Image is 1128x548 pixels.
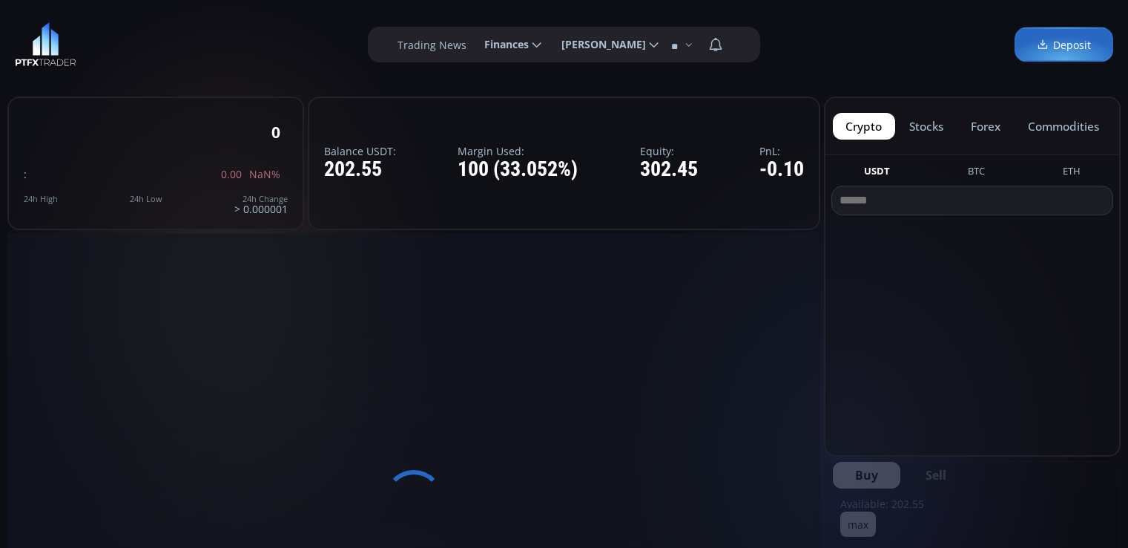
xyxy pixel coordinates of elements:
[324,146,396,157] label: Balance USDT:
[474,30,529,59] span: Finances
[221,169,242,180] span: 0.00
[1015,113,1112,140] button: commodities
[398,37,466,53] label: Trading News
[551,30,646,59] span: [PERSON_NAME]
[759,146,804,157] label: PnL:
[24,167,27,181] span: :
[759,158,804,181] div: -0.10
[130,195,162,203] div: 24h Low
[1015,27,1113,62] a: Deposit
[858,164,896,183] button: USDT
[897,113,957,140] button: stocks
[458,158,578,181] div: 100 (33.052%)
[962,164,991,183] button: BTC
[234,195,288,203] div: 24h Change
[324,158,396,181] div: 202.55
[640,158,698,181] div: 302.45
[234,195,288,215] div: > 0.000001
[1037,37,1091,53] span: Deposit
[1057,164,1086,183] button: ETH
[458,146,578,157] label: Margin Used:
[249,169,280,180] span: NaN%
[833,113,895,140] button: crypto
[271,124,280,141] div: 0
[15,22,76,67] img: LOGO
[640,146,698,157] label: Equity:
[24,195,58,203] div: 24h High
[958,113,1014,140] button: forex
